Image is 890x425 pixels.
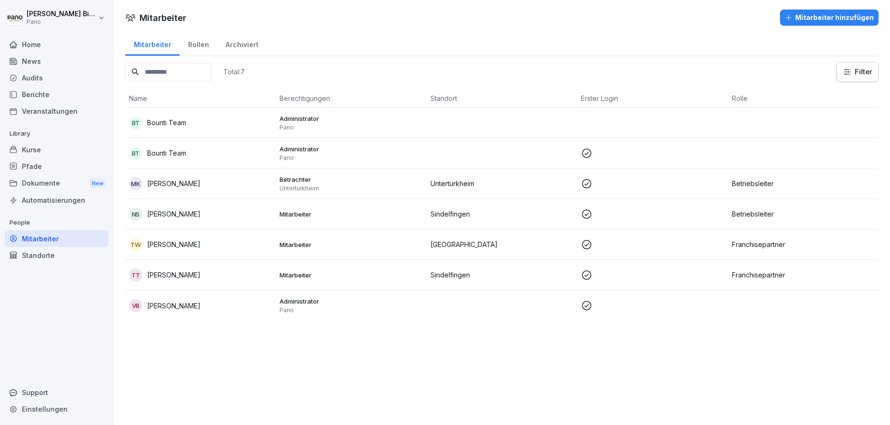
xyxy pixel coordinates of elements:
[129,177,142,190] div: MK
[5,126,109,141] p: Library
[280,145,422,153] p: Administrator
[732,209,875,219] p: Betriebsleiter
[147,209,200,219] p: [PERSON_NAME]
[5,192,109,208] a: Automatisierungen
[129,268,142,282] div: TT
[842,67,872,77] div: Filter
[5,36,109,53] a: Home
[129,116,142,129] div: BT
[5,230,109,247] a: Mitarbeiter
[5,175,109,192] div: Dokumente
[129,147,142,160] div: BT
[125,31,180,56] a: Mitarbeiter
[5,215,109,230] p: People
[147,301,200,311] p: [PERSON_NAME]
[780,10,879,26] button: Mitarbeiter hinzufügen
[785,12,874,23] div: Mitarbeiter hinzufügen
[276,89,426,108] th: Berechtigungen
[147,148,186,158] p: Bounti Team
[577,89,728,108] th: Erster Login
[90,178,106,189] div: New
[732,178,875,188] p: Betriebsleiter
[5,69,109,86] a: Audits
[129,299,142,312] div: VB
[280,240,422,249] p: Mitarbeiter
[147,178,200,188] p: [PERSON_NAME]
[280,271,422,279] p: Mitarbeiter
[27,19,96,25] p: Pano
[280,124,422,131] p: Pano
[280,210,422,218] p: Mitarbeiter
[5,86,109,103] a: Berichte
[180,31,217,56] a: Rollen
[5,384,109,401] div: Support
[732,239,875,249] p: Franchisepartner
[223,67,245,76] p: Total: 7
[147,270,200,280] p: [PERSON_NAME]
[147,118,186,128] p: Bounti Team
[837,62,878,81] button: Filter
[125,89,276,108] th: Name
[5,247,109,264] a: Standorte
[430,209,573,219] p: Sindelfingen
[27,10,96,18] p: [PERSON_NAME] Bieg
[732,270,875,280] p: Franchisepartner
[280,297,422,306] p: Administrator
[147,239,200,249] p: [PERSON_NAME]
[129,208,142,221] div: NS
[5,401,109,417] a: Einstellungen
[280,114,422,123] p: Administrator
[140,11,186,24] h1: Mitarbeiter
[280,154,422,162] p: Pano
[728,89,879,108] th: Rolle
[217,31,267,56] a: Archiviert
[5,103,109,119] a: Veranstaltungen
[280,175,422,184] p: Betrachter
[280,185,422,192] p: Untertürkheim
[5,141,109,158] a: Kurse
[430,270,573,280] p: Sindelfingen
[280,306,422,314] p: Pano
[427,89,577,108] th: Standort
[430,178,573,188] p: Untertürkheim
[129,238,142,251] div: TW
[430,239,573,249] p: [GEOGRAPHIC_DATA]
[5,158,109,175] a: Pfade
[5,175,109,192] a: DokumenteNew
[5,53,109,69] a: News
